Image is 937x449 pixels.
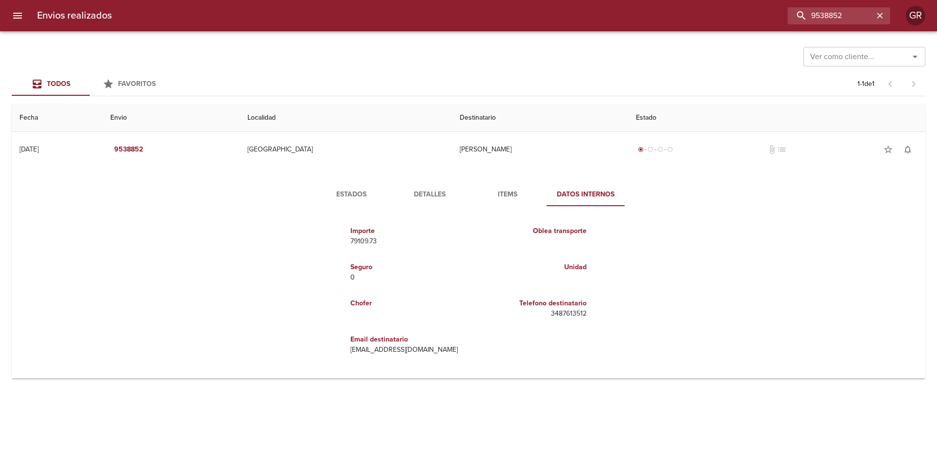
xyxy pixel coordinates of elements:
span: radio_button_unchecked [657,147,663,152]
span: Todos [47,80,70,88]
button: 9538852 [110,141,147,159]
button: Activar notificaciones [898,140,917,159]
h6: Importe [350,226,465,236]
th: Estado [628,104,925,132]
th: Fecha [12,104,102,132]
p: 3487613512 [472,309,587,319]
button: Abrir [908,50,922,64]
div: Generado [636,145,675,154]
th: Envio [102,104,240,132]
button: Agregar a favoritos [878,140,898,159]
p: 79109.73 [350,236,465,246]
h6: Envios realizados [37,8,112,23]
div: Abrir información de usuario [906,6,925,25]
span: star_border [883,145,893,154]
p: 1 - 1 de 1 [857,79,875,89]
span: Pagina anterior [878,79,902,88]
td: [GEOGRAPHIC_DATA] [240,132,452,167]
button: menu [6,4,29,27]
th: Localidad [240,104,452,132]
span: No tiene documentos adjuntos [767,145,777,154]
p: 0 [350,273,465,282]
span: Datos Internos [552,189,619,201]
th: Destinatario [452,104,628,132]
div: GR [906,6,925,25]
h6: Chofer [350,298,465,309]
h6: Oblea transporte [472,226,587,236]
div: Tabs detalle de guia [312,183,625,206]
span: notifications_none [903,145,913,154]
div: Tabs Envios [12,72,168,96]
td: [PERSON_NAME] [452,132,628,167]
h6: Email destinatario [350,334,465,345]
span: Pagina siguiente [902,72,925,96]
span: radio_button_unchecked [648,147,653,152]
em: 9538852 [114,144,143,156]
span: Items [474,189,541,201]
span: radio_button_unchecked [667,147,673,152]
table: Tabla de envíos del cliente [12,104,925,379]
span: Estados [318,189,385,201]
span: No tiene pedido asociado [777,145,787,154]
div: [DATE] [20,145,39,153]
h6: Seguro [350,262,465,273]
h6: Unidad [472,262,587,273]
h6: Telefono destinatario [472,298,587,309]
p: [EMAIL_ADDRESS][DOMAIN_NAME] [350,345,465,355]
span: Detalles [396,189,463,201]
span: radio_button_checked [638,147,644,152]
span: Favoritos [118,80,156,88]
input: buscar [788,7,874,24]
